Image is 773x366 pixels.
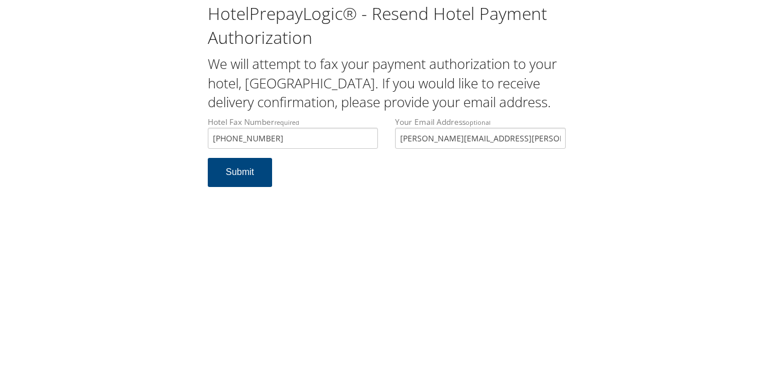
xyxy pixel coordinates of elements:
[395,128,566,149] input: Your Email Addressoptional
[466,118,491,127] small: optional
[208,2,566,50] h1: HotelPrepayLogic® - Resend Hotel Payment Authorization
[208,158,273,187] button: Submit
[395,116,566,149] label: Your Email Address
[274,118,299,127] small: required
[208,116,379,149] label: Hotel Fax Number
[208,128,379,149] input: Hotel Fax Numberrequired
[208,54,566,112] h2: We will attempt to fax your payment authorization to your hotel, [GEOGRAPHIC_DATA]. If you would ...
